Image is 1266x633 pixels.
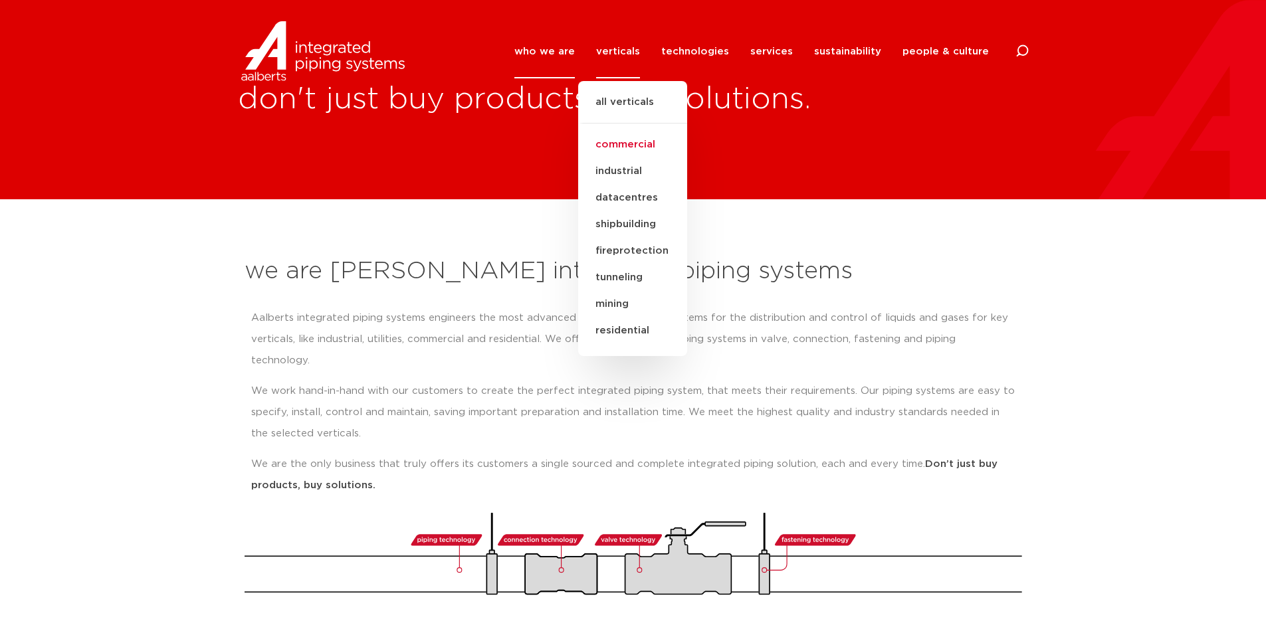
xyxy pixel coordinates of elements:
a: residential [578,317,687,344]
p: We are the only business that truly offers its customers a single sourced and complete integrated... [251,454,1015,496]
a: datacentres [578,185,687,211]
a: shipbuilding [578,211,687,238]
nav: Menu [514,25,989,78]
a: industrial [578,158,687,185]
a: fireprotection [578,238,687,264]
a: services [750,25,793,78]
a: people & culture [902,25,989,78]
a: tunneling [578,264,687,291]
h2: we are [PERSON_NAME] integrated piping systems [245,256,1022,288]
p: Aalberts integrated piping systems engineers the most advanced integrated piping systems for the ... [251,308,1015,371]
a: technologies [661,25,729,78]
a: all verticals [578,94,687,124]
a: sustainability [814,25,881,78]
a: verticals [596,25,640,78]
a: commercial [578,132,687,158]
a: mining [578,291,687,317]
a: who we are [514,25,575,78]
p: We work hand-in-hand with our customers to create the perfect integrated piping system, that meet... [251,381,1015,444]
ul: verticals [578,81,687,356]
